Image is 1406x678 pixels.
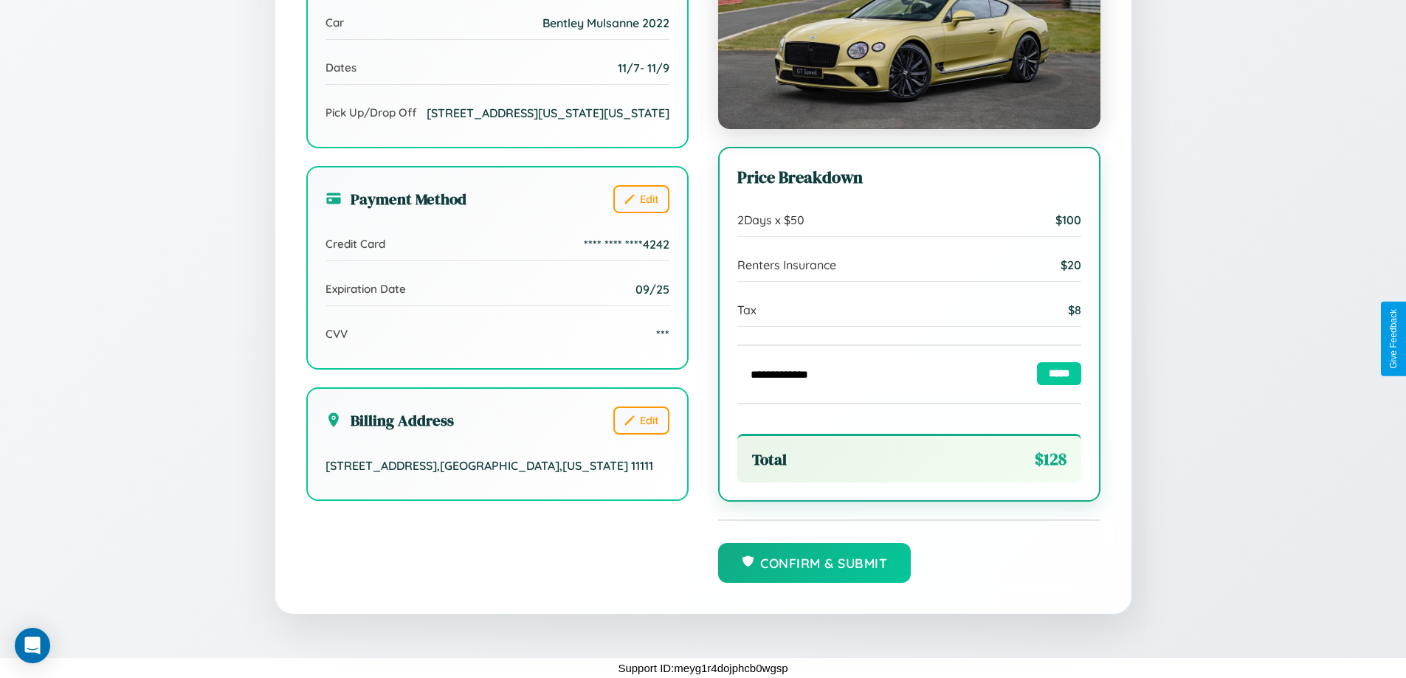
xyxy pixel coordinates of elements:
span: Tax [737,302,757,317]
h3: Billing Address [325,409,454,431]
button: Confirm & Submit [718,543,912,583]
div: Open Intercom Messenger [15,628,50,663]
span: 11 / 7 - 11 / 9 [618,60,669,75]
span: $ 8 [1068,302,1081,317]
div: Give Feedback [1388,309,1399,369]
span: Expiration Date [325,282,406,296]
span: CVV [325,327,348,341]
span: 09/25 [635,282,669,297]
span: $ 128 [1035,448,1066,471]
span: Bentley Mulsanne 2022 [542,15,669,30]
span: $ 20 [1061,257,1081,272]
span: [STREET_ADDRESS] , [GEOGRAPHIC_DATA] , [US_STATE] 11111 [325,458,653,473]
span: Dates [325,60,356,75]
span: Car [325,15,344,30]
span: Pick Up/Drop Off [325,105,417,120]
p: Support ID: meyg1r4dojphcb0wgsp [618,658,788,678]
h3: Price Breakdown [737,166,1081,189]
span: $ 100 [1055,212,1081,227]
button: Edit [613,185,669,213]
h3: Payment Method [325,188,466,210]
span: [STREET_ADDRESS][US_STATE][US_STATE] [427,105,669,120]
span: Renters Insurance [737,257,836,272]
span: Total [752,449,787,470]
button: Edit [613,407,669,435]
span: Credit Card [325,237,385,251]
span: 2 Days x $ 50 [737,212,804,227]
